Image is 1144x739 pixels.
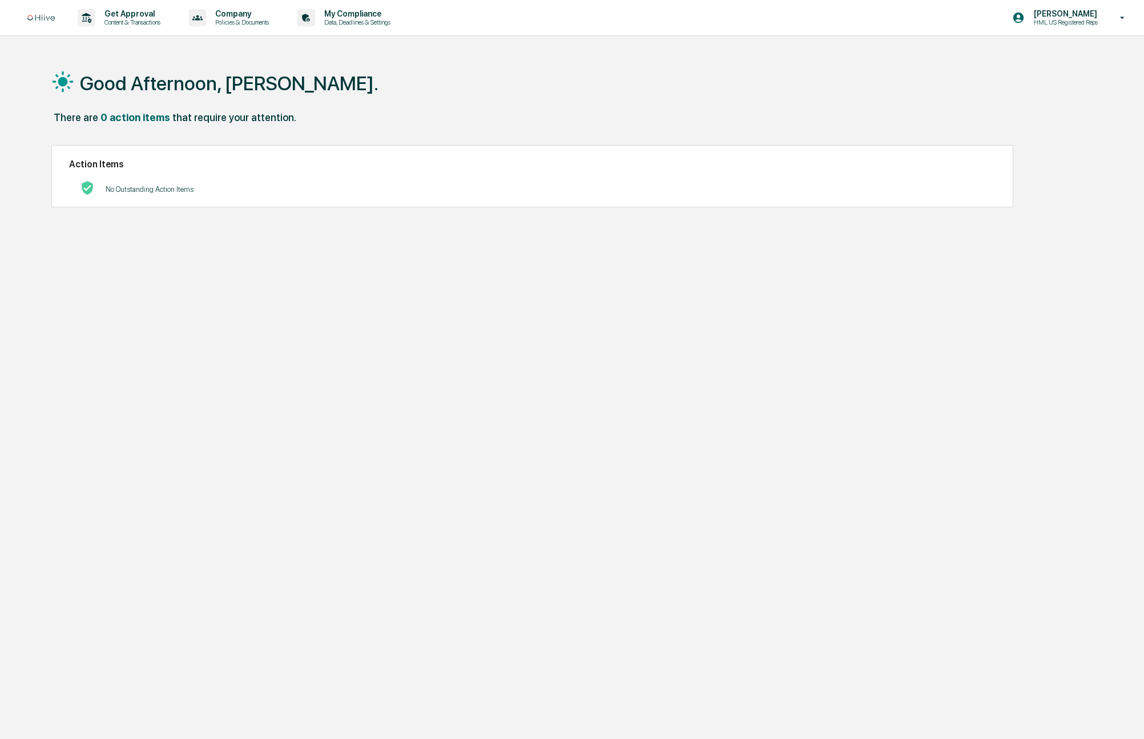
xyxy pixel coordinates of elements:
p: Policies & Documents [206,18,275,26]
div: 0 action items [100,111,170,123]
p: HML US Registered Reps [1025,18,1103,26]
p: Content & Transactions [95,18,166,26]
p: No Outstanding Action Items [106,185,194,194]
p: My Compliance [315,9,396,18]
p: [PERSON_NAME] [1025,9,1103,18]
div: There are [54,111,98,123]
p: Get Approval [95,9,166,18]
p: Data, Deadlines & Settings [315,18,396,26]
img: logo [27,15,55,21]
h1: Good Afternoon, [PERSON_NAME]. [80,72,378,95]
div: that require your attention. [172,111,296,123]
h2: Action Items [69,159,996,170]
img: No Actions logo [80,181,94,195]
p: Company [206,9,275,18]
